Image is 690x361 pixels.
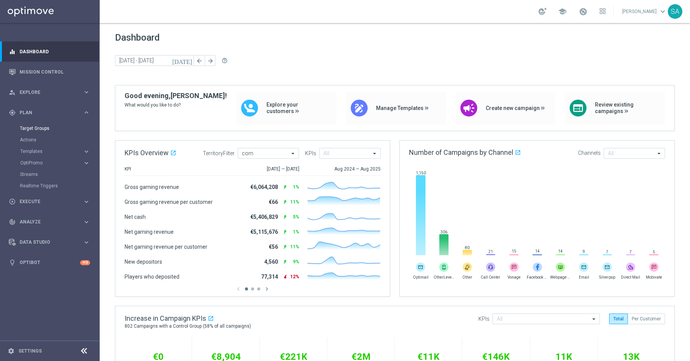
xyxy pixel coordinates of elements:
i: keyboard_arrow_right [83,109,90,116]
button: Mission Control [8,69,90,75]
div: Templates [20,146,99,157]
a: Streams [20,171,80,177]
span: Data Studio [20,240,83,244]
a: [PERSON_NAME]keyboard_arrow_down [621,6,668,17]
div: Target Groups [20,123,99,134]
button: gps_fixed Plan keyboard_arrow_right [8,110,90,116]
a: Realtime Triggers [20,183,80,189]
a: Settings [18,349,42,353]
button: Templates keyboard_arrow_right [20,148,90,154]
i: track_changes [9,218,16,225]
span: Analyze [20,220,83,224]
div: OptiPromo [20,157,99,169]
div: Data Studio [9,239,83,246]
button: Data Studio keyboard_arrow_right [8,239,90,245]
a: Mission Control [20,62,90,82]
a: Optibot [20,253,80,273]
div: Mission Control [9,62,90,82]
span: Plan [20,110,83,115]
button: OptiPromo keyboard_arrow_right [20,160,90,166]
span: Execute [20,199,83,204]
button: person_search Explore keyboard_arrow_right [8,89,90,95]
a: Target Groups [20,125,80,131]
div: Realtime Triggers [20,180,99,192]
div: +10 [80,260,90,265]
i: lightbulb [9,259,16,266]
a: Dashboard [20,41,90,62]
div: SA [668,4,682,19]
i: keyboard_arrow_right [83,89,90,96]
i: equalizer [9,48,16,55]
a: Actions [20,137,80,143]
i: keyboard_arrow_right [83,218,90,226]
span: school [558,7,567,16]
i: keyboard_arrow_right [83,239,90,246]
div: Streams [20,169,99,180]
i: play_circle_outline [9,198,16,205]
button: play_circle_outline Execute keyboard_arrow_right [8,199,90,205]
i: person_search [9,89,16,96]
span: OptiPromo [20,161,75,165]
i: keyboard_arrow_right [83,159,90,167]
div: Analyze [9,218,83,225]
div: Plan [9,109,83,116]
div: Execute [9,198,83,205]
span: keyboard_arrow_down [659,7,667,16]
div: OptiPromo [20,161,83,165]
button: equalizer Dashboard [8,49,90,55]
button: lightbulb Optibot +10 [8,259,90,266]
div: Dashboard [9,41,90,62]
div: Actions [20,134,99,146]
span: Templates [20,149,75,154]
i: settings [8,348,15,354]
i: keyboard_arrow_right [83,198,90,205]
button: track_changes Analyze keyboard_arrow_right [8,219,90,225]
div: Explore [9,89,83,96]
i: gps_fixed [9,109,16,116]
div: Optibot [9,253,90,273]
span: Explore [20,90,83,95]
i: keyboard_arrow_right [83,148,90,155]
div: Templates [20,149,83,154]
